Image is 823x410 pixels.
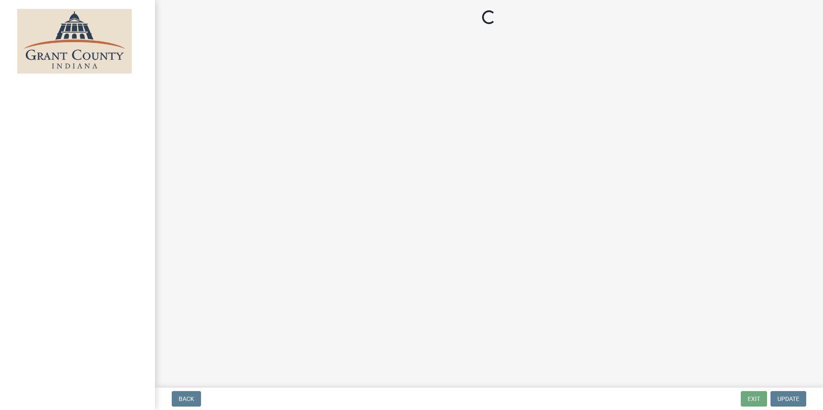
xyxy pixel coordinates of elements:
[172,391,201,407] button: Back
[179,395,194,402] span: Back
[777,395,799,402] span: Update
[17,9,132,73] img: Grant County, Indiana
[741,391,767,407] button: Exit
[770,391,806,407] button: Update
